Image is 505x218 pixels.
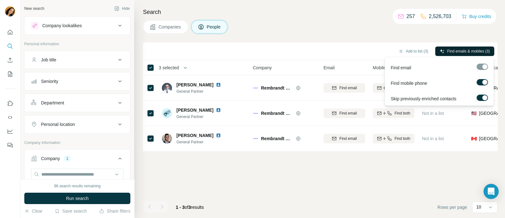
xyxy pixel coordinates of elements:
[24,41,130,47] p: Personal information
[373,109,414,118] button: Find both
[24,6,44,11] div: New search
[24,208,42,214] button: Clear
[158,24,181,30] span: Companies
[390,96,456,102] span: Skip previously enriched contacts
[176,132,213,139] span: [PERSON_NAME]
[41,121,75,128] div: Personal location
[24,140,130,146] p: Company information
[422,111,444,116] span: Not in a list
[42,22,82,29] div: Company lookalikes
[447,48,490,54] span: Find emails & mobiles (3)
[395,110,410,116] span: Find both
[261,110,293,116] span: Rembrandt Capital
[462,12,491,21] button: Buy credits
[261,135,293,142] span: Rembrandt Capital
[24,193,130,204] button: Run search
[339,136,357,141] span: Find email
[476,204,481,210] p: 10
[66,195,89,202] span: Run search
[25,52,130,67] button: Job title
[373,65,386,71] span: Mobile
[5,112,15,123] button: Use Surfe API
[176,139,229,145] span: General Partner
[253,65,272,71] span: Company
[253,88,258,88] img: Logo of Rembrandt Capital
[41,57,56,63] div: Job title
[25,117,130,132] button: Personal location
[395,136,410,141] span: Find both
[25,18,130,33] button: Company lookalikes
[188,205,191,210] span: 3
[41,100,64,106] div: Department
[253,138,258,139] img: Logo of Rembrandt Capital
[216,82,221,87] img: LinkedIn logo
[176,205,185,210] span: 1 - 3
[159,65,179,71] span: 3 selected
[324,134,365,143] button: Find email
[5,68,15,80] button: My lists
[5,140,15,151] button: Feedback
[207,24,221,30] span: People
[176,107,213,113] span: [PERSON_NAME]
[41,155,60,162] div: Company
[390,65,411,71] span: Find email
[437,204,467,210] span: Rows per page
[176,114,229,120] span: General Partner
[5,126,15,137] button: Dashboard
[25,74,130,89] button: Seniority
[162,134,172,144] img: Avatar
[162,83,172,93] img: Avatar
[25,95,130,110] button: Department
[64,156,71,161] div: 1
[5,54,15,66] button: Enrich CSV
[41,78,58,84] div: Seniority
[407,13,415,20] p: 257
[5,40,15,52] button: Search
[471,135,477,142] span: 🇨🇦
[25,151,130,169] button: Company1
[435,47,494,56] button: Find emails & mobiles (3)
[324,65,335,71] span: Email
[5,6,15,16] img: Avatar
[324,83,365,93] button: Find email
[484,184,499,199] div: Open Intercom Messenger
[339,85,357,91] span: Find email
[162,108,172,118] img: Avatar
[143,8,497,16] h4: Search
[373,83,414,93] button: Find both
[5,27,15,38] button: Quick start
[185,205,188,210] span: of
[373,134,414,143] button: Find both
[54,183,100,189] div: 96 search results remaining
[216,133,221,138] img: LinkedIn logo
[429,13,451,20] p: 2,526,703
[216,108,221,113] img: LinkedIn logo
[110,4,134,13] button: Hide
[390,80,427,86] span: Find mobile phone
[324,109,365,118] button: Find email
[394,47,433,56] button: Add to list (3)
[422,136,444,141] span: Not in a list
[176,89,229,94] span: General Partner
[261,85,293,91] span: Rembrandt Capital
[55,208,87,214] button: Save search
[471,110,477,116] span: 🇺🇸
[176,82,213,88] span: [PERSON_NAME]
[339,110,357,116] span: Find email
[5,98,15,109] button: Use Surfe on LinkedIn
[176,205,204,210] span: results
[99,208,130,214] button: Share filters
